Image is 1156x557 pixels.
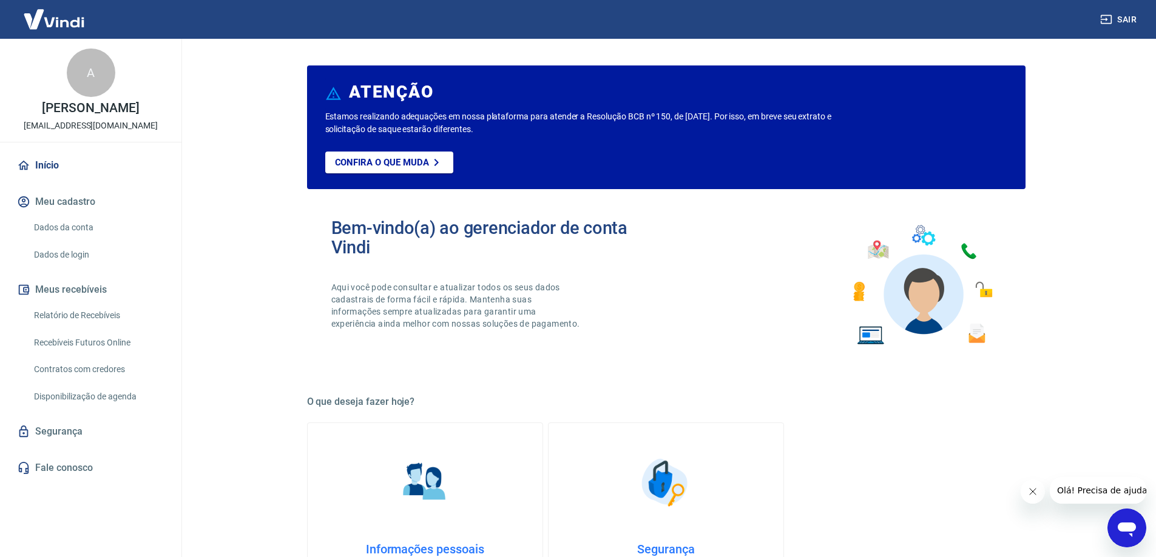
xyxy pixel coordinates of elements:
[15,455,167,481] a: Fale conosco
[307,396,1026,408] h5: O que deseja fazer hoje?
[29,384,167,409] a: Disponibilização de agenda
[15,152,167,179] a: Início
[67,48,115,97] div: A
[29,357,167,382] a: Contratos com credores
[349,86,433,98] h6: ATENÇÃO
[327,542,523,556] h4: Informações pessoais
[1050,477,1146,504] iframe: Mensagem da empresa
[15,188,167,215] button: Meu cadastro
[331,281,583,330] p: Aqui você pode consultar e atualizar todos os seus dados cadastrais de forma fácil e rápida. Mant...
[24,119,158,132] p: [EMAIL_ADDRESS][DOMAIN_NAME]
[1098,8,1141,31] button: Sair
[335,157,429,168] p: Confira o que muda
[635,452,696,513] img: Segurança
[29,330,167,355] a: Recebíveis Futuros Online
[15,418,167,445] a: Segurança
[568,542,764,556] h4: Segurança
[29,215,167,240] a: Dados da conta
[325,152,453,173] a: Confira o que muda
[42,102,139,115] p: [PERSON_NAME]
[325,110,871,136] p: Estamos realizando adequações em nossa plataforma para atender a Resolução BCB nº 150, de [DATE]....
[331,218,666,257] h2: Bem-vindo(a) ao gerenciador de conta Vindi
[29,242,167,267] a: Dados de login
[15,276,167,303] button: Meus recebíveis
[7,8,102,18] span: Olá! Precisa de ajuda?
[842,218,1001,352] img: Imagem de um avatar masculino com diversos icones exemplificando as funcionalidades do gerenciado...
[1021,479,1045,504] iframe: Fechar mensagem
[29,303,167,328] a: Relatório de Recebíveis
[394,452,455,513] img: Informações pessoais
[1107,509,1146,547] iframe: Botão para abrir a janela de mensagens
[15,1,93,38] img: Vindi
